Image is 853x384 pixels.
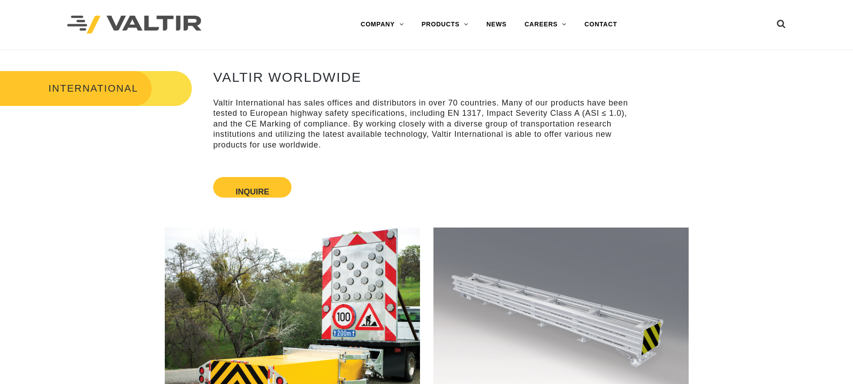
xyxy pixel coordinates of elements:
[351,16,412,34] a: COMPANY
[477,16,515,34] a: NEWS
[236,188,269,190] button: Inquire
[213,98,640,150] p: Valtir International has sales offices and distributors in over 70 countries. Many of our product...
[213,70,640,84] h2: VALTIR WORLDWIDE
[67,16,201,34] img: Valtir
[515,16,575,34] a: CAREERS
[412,16,477,34] a: PRODUCTS
[575,16,626,34] a: CONTACT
